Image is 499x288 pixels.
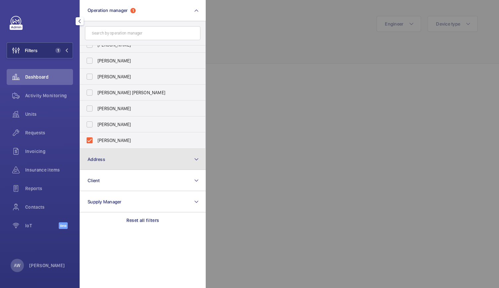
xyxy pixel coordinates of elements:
[25,185,73,192] span: Reports
[59,222,68,229] span: Beta
[25,129,73,136] span: Requests
[29,262,65,269] p: [PERSON_NAME]
[25,167,73,173] span: Insurance items
[25,92,73,99] span: Activity Monitoring
[7,42,73,58] button: Filters1
[25,111,73,117] span: Units
[25,222,59,229] span: IoT
[25,148,73,155] span: Invoicing
[14,262,20,269] p: AW
[25,47,37,54] span: Filters
[25,204,73,210] span: Contacts
[55,48,61,53] span: 1
[25,74,73,80] span: Dashboard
